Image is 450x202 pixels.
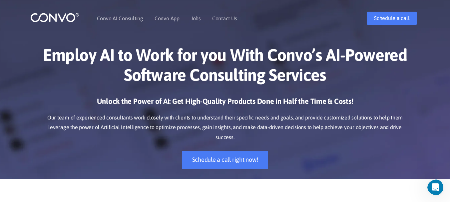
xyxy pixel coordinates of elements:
h1: Employ AI to Work for you With Convo’s AI-Powered Software Consulting Services [40,45,410,90]
h3: Unlock the Power of AI: Get High-Quality Products Done in Half the Time & Costs! [40,97,410,111]
a: Jobs [191,16,201,21]
a: Contact Us [212,16,237,21]
a: Schedule a call [367,12,416,25]
iframe: Intercom live chat [427,179,448,195]
a: Convo App [155,16,180,21]
img: logo_1.png [30,12,79,23]
a: Schedule a call right now! [182,151,268,169]
p: Our team of experienced consultants work closely with clients to understand their specific needs ... [40,113,410,143]
a: Convo AI Consulting [97,16,143,21]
